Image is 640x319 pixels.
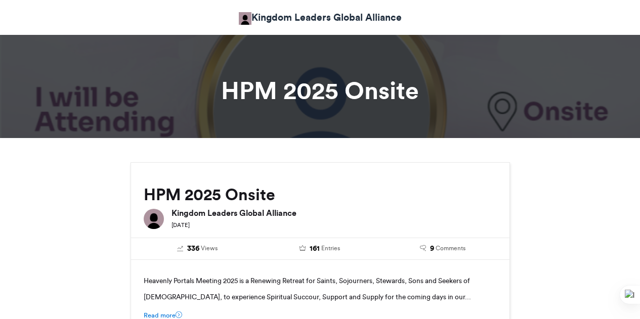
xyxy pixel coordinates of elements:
[430,243,434,254] span: 9
[239,10,402,25] a: Kingdom Leaders Global Alliance
[389,243,497,254] a: 9 Comments
[144,272,497,305] p: Heavenly Portals Meeting 2025 is a Renewing Retreat for Saints, Sojourners, Stewards, Sons and Se...
[144,243,251,254] a: 336 Views
[39,78,601,103] h1: HPM 2025 Onsite
[187,243,199,254] span: 336
[321,244,340,253] span: Entries
[172,221,190,229] small: [DATE]
[144,209,164,229] img: Kingdom Leaders Global Alliance
[266,243,374,254] a: 161 Entries
[144,186,497,204] h2: HPM 2025 Onsite
[436,244,465,253] span: Comments
[172,209,497,217] h6: Kingdom Leaders Global Alliance
[201,244,218,253] span: Views
[310,243,320,254] span: 161
[239,12,251,25] img: Kingdom Leaders Global Alliance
